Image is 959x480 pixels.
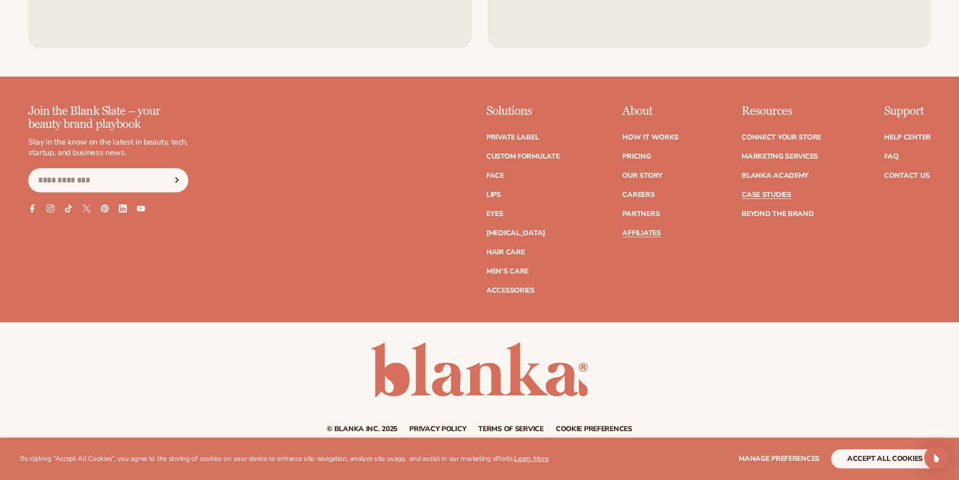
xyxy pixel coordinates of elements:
[486,191,501,198] a: Lips
[622,172,662,179] a: Our Story
[622,153,650,160] a: Pricing
[622,191,654,198] a: Careers
[884,172,929,179] a: Contact Us
[742,134,821,141] a: Connect your store
[514,454,548,463] a: Learn More
[486,134,539,141] a: Private label
[28,137,188,158] p: Stay in the know on the latest in beauty, tech, startup, and business news.
[409,426,466,433] a: Privacy policy
[742,153,818,160] a: Marketing services
[486,211,503,218] a: Eyes
[28,105,188,131] p: Join the Blank Slate – your beauty brand playbook
[486,287,535,294] a: Accessories
[486,153,560,160] a: Custom formulate
[622,211,659,218] a: Partners
[486,230,545,237] a: [MEDICAL_DATA]
[486,105,560,118] p: Solutions
[20,455,549,463] p: By clicking "Accept All Cookies", you agree to the storing of cookies on your device to enhance s...
[831,449,939,468] button: accept all cookies
[622,230,660,237] a: Affiliates
[556,426,632,433] a: Cookie preferences
[742,172,808,179] a: Blanka Academy
[622,105,679,118] p: About
[622,134,679,141] a: How It Works
[924,446,948,470] div: Open Intercom Messenger
[486,172,504,179] a: Face
[739,454,820,463] span: Manage preferences
[486,249,525,256] a: Hair Care
[884,153,898,160] a: FAQ
[327,424,397,434] small: © Blanka Inc. 2025
[478,426,544,433] a: Terms of service
[742,191,791,198] a: Case Studies
[486,268,529,275] a: Men's Care
[884,134,931,141] a: Help Center
[742,211,814,218] a: Beyond the brand
[884,105,931,118] p: Support
[739,449,820,468] button: Manage preferences
[166,168,188,192] button: Subscribe
[742,105,821,118] p: Resources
